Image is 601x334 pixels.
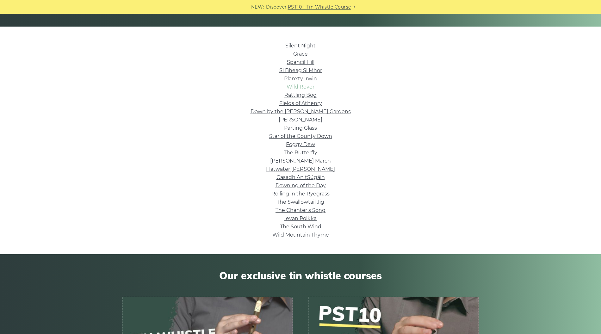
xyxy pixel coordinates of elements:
a: Planxty Irwin [284,76,317,82]
a: Si­ Bheag Si­ Mhor [279,67,322,73]
a: Dawning of the Day [276,182,326,189]
a: Silent Night [285,43,316,49]
a: Wild Mountain Thyme [272,232,329,238]
a: Spancil Hill [287,59,314,65]
span: NEW: [251,3,264,11]
a: Star of the County Down [269,133,332,139]
a: The Chanter’s Song [276,207,325,213]
a: The Butterfly [284,150,317,156]
a: The South Wind [280,224,321,230]
a: Rattling Bog [284,92,317,98]
a: Grace [293,51,308,57]
span: Our exclusive tin whistle courses [122,269,479,281]
a: [PERSON_NAME] March [270,158,331,164]
a: Foggy Dew [286,141,315,147]
a: PST10 - Tin Whistle Course [288,3,351,11]
a: Ievan Polkka [284,215,317,221]
a: Casadh An tSúgáin [276,174,325,180]
a: Rolling in the Ryegrass [271,191,330,197]
a: Parting Glass [284,125,317,131]
a: Fields of Athenry [279,100,322,106]
a: Flatwater [PERSON_NAME] [266,166,335,172]
a: Down by the [PERSON_NAME] Gardens [251,108,351,114]
a: The Swallowtail Jig [277,199,324,205]
a: [PERSON_NAME] [279,117,322,123]
span: Discover [266,3,287,11]
a: Wild Rover [287,84,314,90]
